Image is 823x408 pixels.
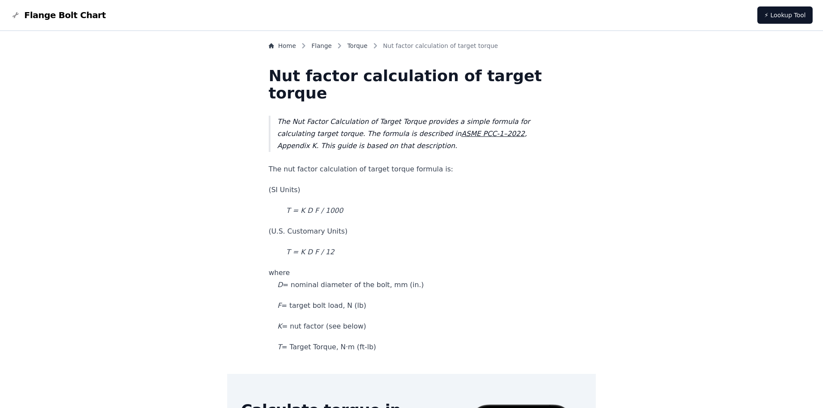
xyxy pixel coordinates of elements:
a: Home [269,41,296,50]
span: Nut factor calculation of target torque [383,41,498,50]
p: (SI Units) [269,184,555,196]
em: , Appendix K [277,130,527,150]
a: Torque [347,41,368,50]
p: (U.S. Customary Units) [269,225,555,237]
em: T = K D F / 1000 [286,206,343,215]
a: ⚡ Lookup Tool [757,6,813,24]
blockquote: The Nut Factor Calculation of Target Torque provides a simple formula for calculating target torq... [269,116,555,152]
p: = target bolt load, N (lb) [269,300,555,312]
p: = Target Torque, N·m (ft-lb) [269,341,555,353]
em: T = K D F / 12 [286,248,334,256]
a: Flange [311,41,332,50]
a: ASME PCC-1–2022 [461,130,525,138]
img: Flange Bolt Chart Logo [10,10,21,20]
h1: Nut factor calculation of target torque [269,67,555,102]
p: = nut factor (see below) [269,320,555,332]
em: D [277,281,283,289]
nav: Breadcrumb [269,41,555,54]
span: Flange Bolt Chart [24,9,106,21]
p: The nut factor calculation of target torque formula is: [269,163,555,175]
em: K [277,322,282,330]
em: F [277,301,281,310]
em: T [277,343,282,351]
a: Flange Bolt Chart LogoFlange Bolt Chart [10,9,106,21]
p: where = nominal diameter of the bolt, mm (in.) [269,267,555,291]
